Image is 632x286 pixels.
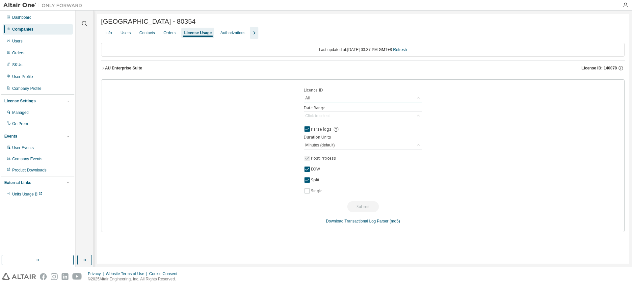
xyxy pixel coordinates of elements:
[12,27,34,32] div: Companies
[326,219,388,223] a: Download Transactional Log Parser
[105,30,112,36] div: Info
[4,134,17,139] div: Events
[184,30,212,36] div: License Usage
[101,61,625,75] button: AU Enterprise SuiteLicense ID: 140078
[12,62,22,67] div: SKUs
[101,43,625,57] div: Last updated at: [DATE] 03:37 PM GMT+8
[582,65,617,71] span: License ID: 140078
[12,39,22,44] div: Users
[304,105,422,111] label: Date Range
[120,30,131,36] div: Users
[101,18,196,25] span: [GEOGRAPHIC_DATA] - 80354
[311,187,324,195] label: Single
[393,47,407,52] a: Refresh
[12,50,24,56] div: Orders
[311,176,321,184] label: Split
[311,165,321,173] label: EOW
[12,168,46,173] div: Product Downloads
[12,15,32,20] div: Dashboard
[12,74,33,79] div: User Profile
[304,142,336,149] div: Minutes (default)
[220,30,245,36] div: Authorizations
[51,273,58,280] img: instagram.svg
[72,273,82,280] img: youtube.svg
[12,156,42,162] div: Company Events
[149,271,181,276] div: Cookie Consent
[304,135,422,140] label: Duration Units
[12,86,41,91] div: Company Profile
[304,94,422,102] div: All
[12,121,28,126] div: On Prem
[311,154,337,162] label: Post Process
[88,276,181,282] p: © 2025 Altair Engineering, Inc. All Rights Reserved.
[304,141,422,149] div: Minutes (default)
[2,273,36,280] img: altair_logo.svg
[304,88,422,93] label: Licence ID
[12,192,42,196] span: Units Usage BI
[106,271,149,276] div: Website Terms of Use
[40,273,47,280] img: facebook.svg
[62,273,68,280] img: linkedin.svg
[390,219,400,223] a: (md5)
[105,65,142,71] div: AU Enterprise Suite
[139,30,155,36] div: Contacts
[304,94,311,102] div: All
[311,127,331,132] span: Parse logs
[4,180,31,185] div: External Links
[305,113,330,118] div: Click to select
[164,30,176,36] div: Orders
[88,271,106,276] div: Privacy
[12,110,29,115] div: Managed
[4,98,36,104] div: License Settings
[347,201,379,212] button: Submit
[304,112,422,120] div: Click to select
[3,2,86,9] img: Altair One
[12,145,34,150] div: User Events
